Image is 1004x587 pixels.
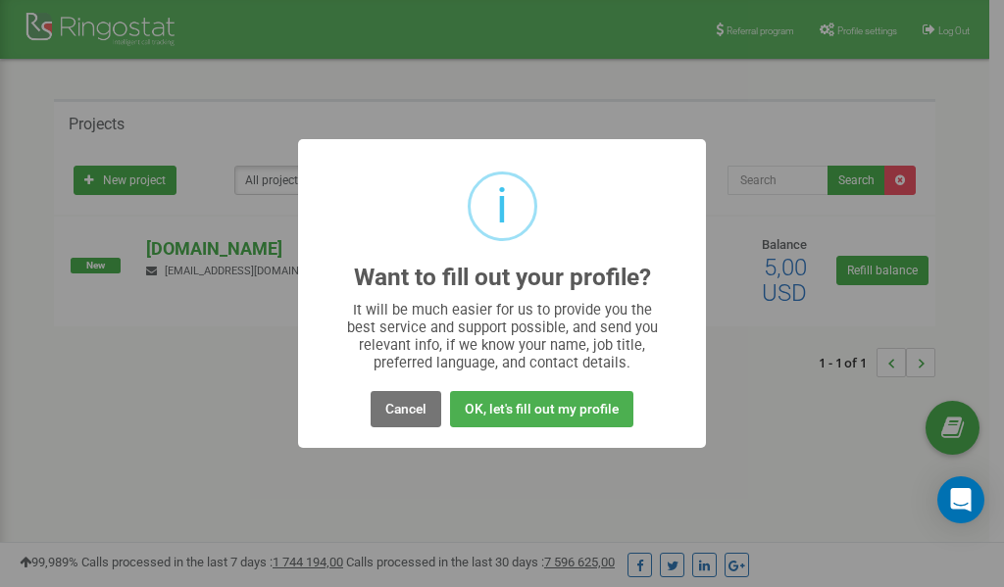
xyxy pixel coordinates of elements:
[354,265,651,291] h2: Want to fill out your profile?
[496,174,508,238] div: i
[371,391,441,427] button: Cancel
[337,301,668,371] div: It will be much easier for us to provide you the best service and support possible, and send you ...
[450,391,633,427] button: OK, let's fill out my profile
[937,476,984,523] div: Open Intercom Messenger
